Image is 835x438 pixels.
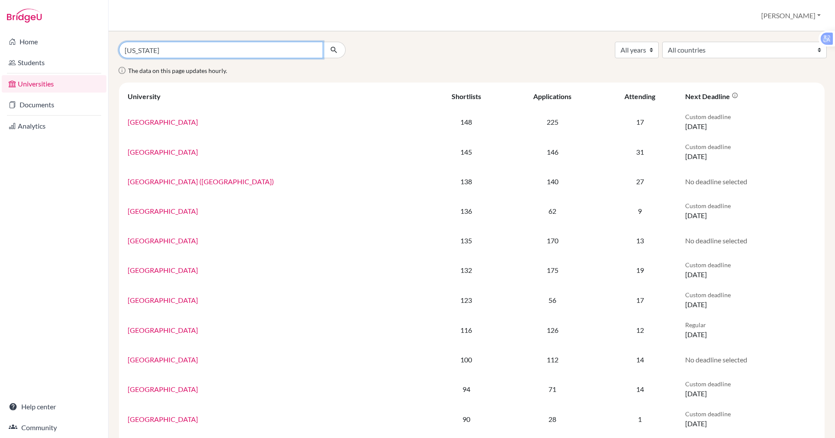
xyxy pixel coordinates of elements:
[128,296,198,304] a: [GEOGRAPHIC_DATA]
[505,196,600,226] td: 62
[427,374,505,404] td: 94
[2,398,106,415] a: Help center
[7,9,42,23] img: Bridge-U
[427,107,505,137] td: 148
[128,207,198,215] a: [GEOGRAPHIC_DATA]
[128,355,198,364] a: [GEOGRAPHIC_DATA]
[600,315,680,345] td: 12
[600,137,680,167] td: 31
[427,196,505,226] td: 136
[680,196,821,226] td: [DATE]
[505,137,600,167] td: 146
[122,86,427,107] th: University
[680,374,821,404] td: [DATE]
[2,33,106,50] a: Home
[505,345,600,374] td: 112
[757,7,825,24] button: [PERSON_NAME]
[427,285,505,315] td: 123
[427,345,505,374] td: 100
[505,226,600,255] td: 170
[128,326,198,334] a: [GEOGRAPHIC_DATA]
[505,404,600,434] td: 28
[505,374,600,404] td: 71
[600,345,680,374] td: 14
[128,148,198,156] a: [GEOGRAPHIC_DATA]
[685,142,816,151] p: Custom deadline
[685,92,738,100] div: Next deadline
[685,177,747,186] span: No deadline selected
[685,236,747,245] span: No deadline selected
[128,236,198,245] a: [GEOGRAPHIC_DATA]
[128,385,198,393] a: [GEOGRAPHIC_DATA]
[427,137,505,167] td: 145
[600,167,680,196] td: 27
[128,118,198,126] a: [GEOGRAPHIC_DATA]
[624,92,655,100] div: Attending
[680,315,821,345] td: [DATE]
[128,67,227,74] span: The data on this page updates hourly.
[600,107,680,137] td: 17
[427,226,505,255] td: 135
[600,255,680,285] td: 19
[505,285,600,315] td: 56
[685,260,816,269] p: Custom deadline
[685,355,747,364] span: No deadline selected
[680,137,821,167] td: [DATE]
[685,379,816,388] p: Custom deadline
[685,409,816,418] p: Custom deadline
[533,92,571,100] div: Applications
[600,226,680,255] td: 13
[427,404,505,434] td: 90
[2,75,106,93] a: Universities
[427,315,505,345] td: 116
[2,54,106,71] a: Students
[680,255,821,285] td: [DATE]
[452,92,481,100] div: Shortlists
[685,112,816,121] p: Custom deadline
[680,107,821,137] td: [DATE]
[600,285,680,315] td: 17
[427,255,505,285] td: 132
[505,255,600,285] td: 175
[680,404,821,434] td: [DATE]
[427,167,505,196] td: 138
[2,96,106,113] a: Documents
[128,266,198,274] a: [GEOGRAPHIC_DATA]
[2,419,106,436] a: Community
[505,315,600,345] td: 126
[505,107,600,137] td: 225
[600,196,680,226] td: 9
[128,415,198,423] a: [GEOGRAPHIC_DATA]
[600,374,680,404] td: 14
[680,285,821,315] td: [DATE]
[685,201,816,210] p: Custom deadline
[119,42,323,58] input: Search all universities
[505,167,600,196] td: 140
[2,117,106,135] a: Analytics
[685,320,816,329] p: Regular
[600,404,680,434] td: 1
[128,177,274,186] a: [GEOGRAPHIC_DATA] ([GEOGRAPHIC_DATA])
[685,290,816,299] p: Custom deadline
